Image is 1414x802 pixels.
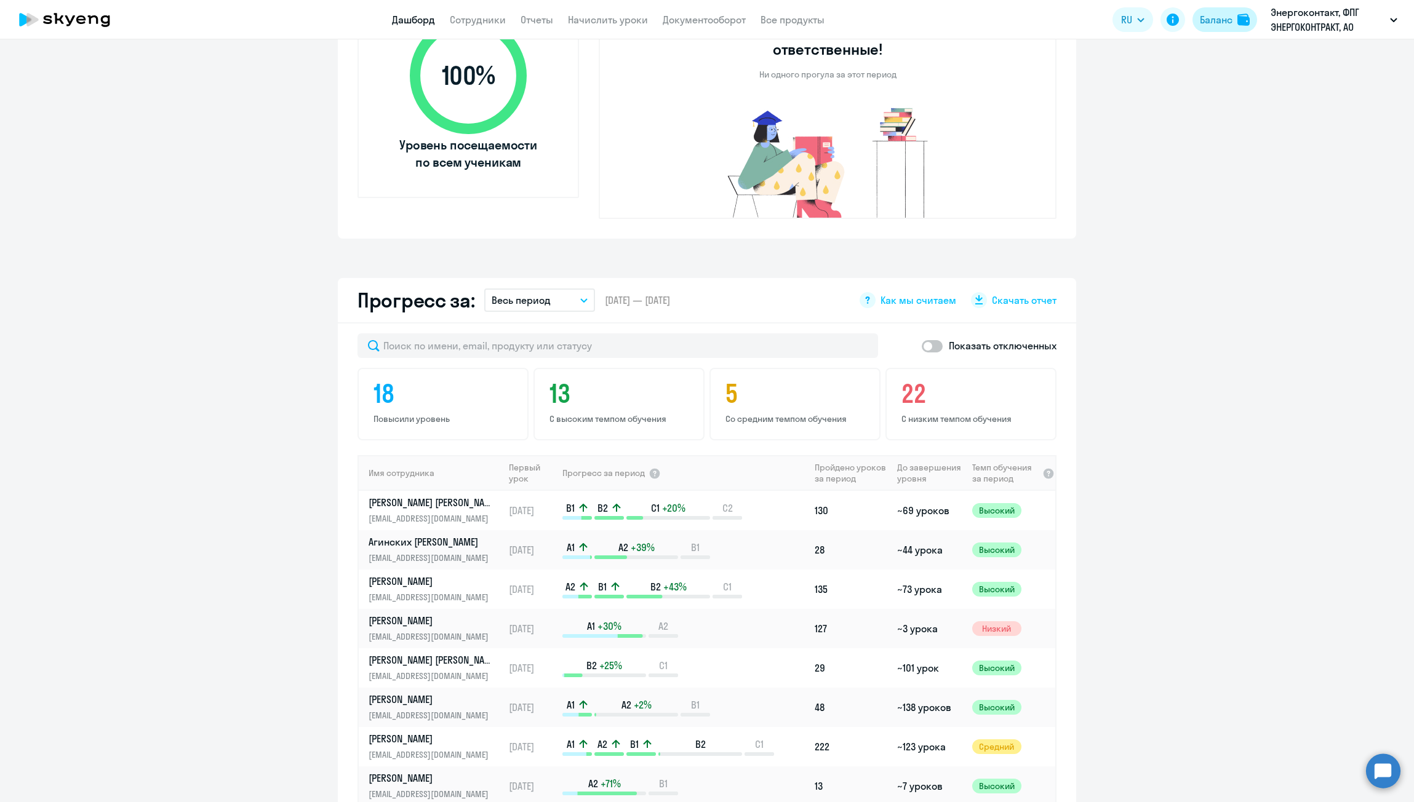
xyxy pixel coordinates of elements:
[369,653,503,683] a: [PERSON_NAME] [PERSON_NAME][EMAIL_ADDRESS][DOMAIN_NAME]
[369,653,495,667] p: [PERSON_NAME] [PERSON_NAME]
[568,14,648,26] a: Начислить уроки
[369,574,495,588] p: [PERSON_NAME]
[723,580,732,594] span: C1
[810,455,892,491] th: Пройдено уроков за период
[369,748,495,761] p: [EMAIL_ADDRESS][DOMAIN_NAME]
[369,709,495,722] p: [EMAIL_ADDRESS][DOMAIN_NAME]
[369,574,503,604] a: [PERSON_NAME][EMAIL_ADDRESS][DOMAIN_NAME]
[972,739,1021,754] span: Средний
[972,503,1021,518] span: Высокий
[722,501,733,515] span: C2
[1192,7,1257,32] button: Балансbalance
[972,542,1021,557] span: Высокий
[599,659,622,672] span: +25%
[634,698,652,712] span: +2%
[691,698,700,712] span: B1
[504,648,561,688] td: [DATE]
[567,737,575,751] span: A1
[492,293,551,308] p: Весь период
[567,541,575,554] span: A1
[630,737,639,751] span: B1
[972,462,1039,484] span: Темп обучения за период
[663,14,746,26] a: Документооборот
[369,630,495,643] p: [EMAIL_ADDRESS][DOMAIN_NAME]
[759,69,897,80] p: Ни одного прогула за этот период
[359,455,504,491] th: Имя сотрудника
[892,609,967,648] td: ~3 урока
[369,496,503,525] a: [PERSON_NAME] [PERSON_NAME][EMAIL_ADDRESS][DOMAIN_NAME]
[992,293,1057,307] span: Скачать отчет
[566,501,575,515] span: B1
[621,698,631,712] span: A2
[504,530,561,570] td: [DATE]
[369,614,495,627] p: [PERSON_NAME]
[810,727,892,766] td: 222
[369,693,503,722] a: [PERSON_NAME][EMAIL_ADDRESS][DOMAIN_NAME]
[521,14,553,26] a: Отчеты
[357,333,878,358] input: Поиск по имени, email, продукту или статусу
[357,288,474,312] h2: Прогресс за:
[892,455,967,491] th: До завершения уровня
[892,727,967,766] td: ~123 урока
[369,771,495,785] p: [PERSON_NAME]
[631,541,655,554] span: +39%
[659,777,668,790] span: B1
[549,413,692,424] p: С высоким темпом обучения
[892,491,967,530] td: ~69 уроков
[369,787,495,801] p: [EMAIL_ADDRESS][DOMAIN_NAME]
[450,14,506,26] a: Сотрудники
[659,659,668,672] span: C1
[567,698,575,712] span: A1
[392,14,435,26] a: Дашборд
[901,379,1044,408] h4: 22
[892,648,967,688] td: ~101 урок
[949,338,1057,353] p: Показать отключенных
[549,379,692,408] h4: 13
[972,582,1021,597] span: Высокий
[504,609,561,648] td: [DATE]
[369,771,503,801] a: [PERSON_NAME][EMAIL_ADDRESS][DOMAIN_NAME]
[705,105,951,218] img: no-truants
[1271,5,1385,34] p: Энергоконтакт, ФПГ ЭНЕРГОКОНТРАКТ, АО
[369,732,503,761] a: [PERSON_NAME][EMAIL_ADDRESS][DOMAIN_NAME]
[504,455,561,491] th: Первый урок
[587,619,595,633] span: A1
[504,570,561,609] td: [DATE]
[691,541,700,554] span: B1
[504,491,561,530] td: [DATE]
[373,379,516,408] h4: 18
[810,648,892,688] td: 29
[369,614,503,643] a: [PERSON_NAME][EMAIL_ADDRESS][DOMAIN_NAME]
[810,491,892,530] td: 130
[504,727,561,766] td: [DATE]
[972,661,1021,675] span: Высокий
[586,659,597,672] span: B2
[1121,12,1132,27] span: RU
[1264,5,1404,34] button: Энергоконтакт, ФПГ ЭНЕРГОКОНТРАКТ, АО
[601,777,621,790] span: +71%
[484,288,595,312] button: Весь период
[618,541,628,554] span: A2
[369,551,495,565] p: [EMAIL_ADDRESS][DOMAIN_NAME]
[588,777,598,790] span: A2
[810,688,892,727] td: 48
[369,590,495,604] p: [EMAIL_ADDRESS][DOMAIN_NAME]
[369,732,495,745] p: [PERSON_NAME]
[810,609,892,648] td: 127
[562,467,645,478] span: Прогресс за период
[663,580,687,594] span: +43%
[892,688,967,727] td: ~138 уроков
[598,580,607,594] span: B1
[369,512,495,525] p: [EMAIL_ADDRESS][DOMAIN_NAME]
[901,413,1044,424] p: С низким темпом обучения
[1112,7,1153,32] button: RU
[651,501,660,515] span: C1
[369,669,495,683] p: [EMAIL_ADDRESS][DOMAIN_NAME]
[605,293,670,307] span: [DATE] — [DATE]
[369,496,495,509] p: [PERSON_NAME] [PERSON_NAME]
[369,535,495,549] p: Агинских [PERSON_NAME]
[972,779,1021,793] span: Высокий
[397,137,539,171] span: Уровень посещаемости по всем ученикам
[369,693,495,706] p: [PERSON_NAME]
